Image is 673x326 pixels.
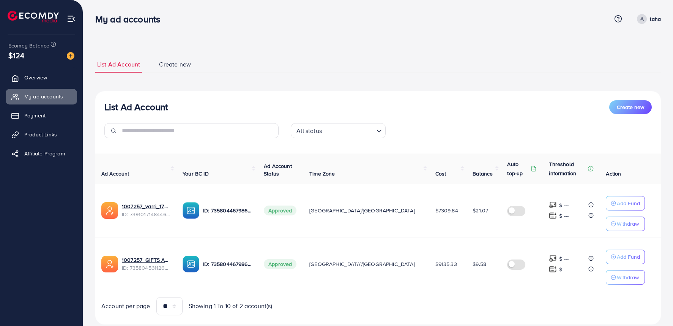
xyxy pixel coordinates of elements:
[8,50,25,61] span: $124
[617,103,644,111] span: Create new
[6,108,77,123] a: Payment
[101,170,129,177] span: Ad Account
[67,14,76,23] img: menu
[549,201,557,209] img: top-up amount
[559,254,569,263] p: $ ---
[8,42,49,49] span: Ecomdy Balance
[473,170,493,177] span: Balance
[24,74,47,81] span: Overview
[617,252,640,261] p: Add Fund
[435,207,458,214] span: $7309.84
[159,60,191,69] span: Create new
[473,260,486,268] span: $9.58
[617,273,639,282] p: Withdraw
[101,302,150,310] span: Account per page
[122,203,170,210] a: 1007257_varri_1720855285387
[101,202,118,219] img: ic-ads-acc.e4c84228.svg
[617,219,639,228] p: Withdraw
[122,210,170,218] span: ID: 7391017148446998544
[650,14,661,24] p: taha
[473,207,488,214] span: $21.07
[606,270,645,285] button: Withdraw
[606,217,645,231] button: Withdraw
[324,124,374,136] input: Search for option
[435,260,457,268] span: $9135.33
[95,14,166,25] h3: My ad accounts
[8,11,59,22] img: logo
[104,101,168,112] h3: List Ad Account
[617,199,640,208] p: Add Fund
[24,112,46,119] span: Payment
[309,260,415,268] span: [GEOGRAPHIC_DATA]/[GEOGRAPHIC_DATA]
[264,162,292,177] span: Ad Account Status
[203,206,252,215] p: ID: 7358044679864254480
[6,127,77,142] a: Product Links
[189,302,273,310] span: Showing 1 To 10 of 2 account(s)
[122,256,170,264] a: 1007257_GIFTS ADS_1713178508862
[6,89,77,104] a: My ad accounts
[606,196,645,210] button: Add Fund
[6,146,77,161] a: Affiliate Program
[609,100,652,114] button: Create new
[309,170,335,177] span: Time Zone
[101,256,118,272] img: ic-ads-acc.e4c84228.svg
[203,260,252,269] p: ID: 7358044679864254480
[549,160,586,178] p: Threshold information
[634,14,661,24] a: taha
[641,292,667,320] iframe: Chat
[295,125,323,136] span: All status
[309,207,415,214] span: [GEOGRAPHIC_DATA]/[GEOGRAPHIC_DATA]
[122,264,170,272] span: ID: 7358045611263918081
[435,170,446,177] span: Cost
[6,70,77,85] a: Overview
[264,259,296,269] span: Approved
[97,60,140,69] span: List Ad Account
[183,170,209,177] span: Your BC ID
[122,256,170,272] div: <span class='underline'>1007257_GIFTS ADS_1713178508862</span></br>7358045611263918081
[559,265,569,274] p: $ ---
[24,131,57,138] span: Product Links
[549,255,557,263] img: top-up amount
[559,211,569,220] p: $ ---
[67,52,74,60] img: image
[122,203,170,218] div: <span class='underline'>1007257_varri_1720855285387</span></br>7391017148446998544
[291,123,386,138] div: Search for option
[549,265,557,273] img: top-up amount
[559,201,569,210] p: $ ---
[606,170,621,177] span: Action
[24,93,63,100] span: My ad accounts
[606,250,645,264] button: Add Fund
[24,150,65,157] span: Affiliate Program
[507,160,529,178] p: Auto top-up
[264,206,296,215] span: Approved
[549,212,557,220] img: top-up amount
[183,256,199,272] img: ic-ba-acc.ded83a64.svg
[183,202,199,219] img: ic-ba-acc.ded83a64.svg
